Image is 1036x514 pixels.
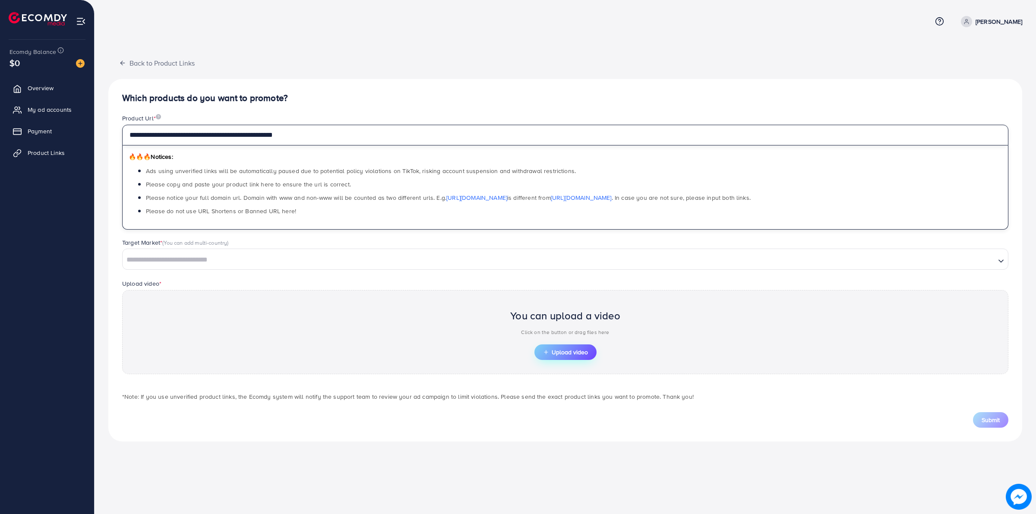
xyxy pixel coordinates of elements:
[982,416,1000,424] span: Submit
[122,238,229,247] label: Target Market
[146,167,576,175] span: Ads using unverified links will be automatically paused due to potential policy violations on Tik...
[129,152,151,161] span: 🔥🔥🔥
[6,123,88,140] a: Payment
[9,12,67,25] img: logo
[510,309,620,322] h2: You can upload a video
[146,193,751,202] span: Please notice your full domain url. Domain with www and non-www will be counted as two different ...
[973,412,1008,428] button: Submit
[28,105,72,114] span: My ad accounts
[957,16,1022,27] a: [PERSON_NAME]
[551,193,612,202] a: [URL][DOMAIN_NAME]
[122,249,1008,269] div: Search for option
[6,79,88,97] a: Overview
[123,253,995,267] input: Search for option
[76,59,85,68] img: image
[543,349,588,355] span: Upload video
[122,279,161,288] label: Upload video
[129,152,173,161] span: Notices:
[162,239,228,246] span: (You can add multi-country)
[976,16,1022,27] p: [PERSON_NAME]
[28,84,54,92] span: Overview
[1006,484,1032,510] img: image
[6,101,88,118] a: My ad accounts
[156,114,161,120] img: image
[28,127,52,136] span: Payment
[122,93,1008,104] h4: Which products do you want to promote?
[534,344,597,360] button: Upload video
[122,114,161,123] label: Product Url
[76,16,86,26] img: menu
[9,47,56,56] span: Ecomdy Balance
[9,57,20,69] span: $0
[510,327,620,337] p: Click on the button or drag files here
[146,180,351,189] span: Please copy and paste your product link here to ensure the url is correct.
[122,391,1008,402] p: *Note: If you use unverified product links, the Ecomdy system will notify the support team to rev...
[146,207,296,215] span: Please do not use URL Shortens or Banned URL here!
[108,54,205,72] button: Back to Product Links
[28,148,65,157] span: Product Links
[446,193,507,202] a: [URL][DOMAIN_NAME]
[6,144,88,161] a: Product Links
